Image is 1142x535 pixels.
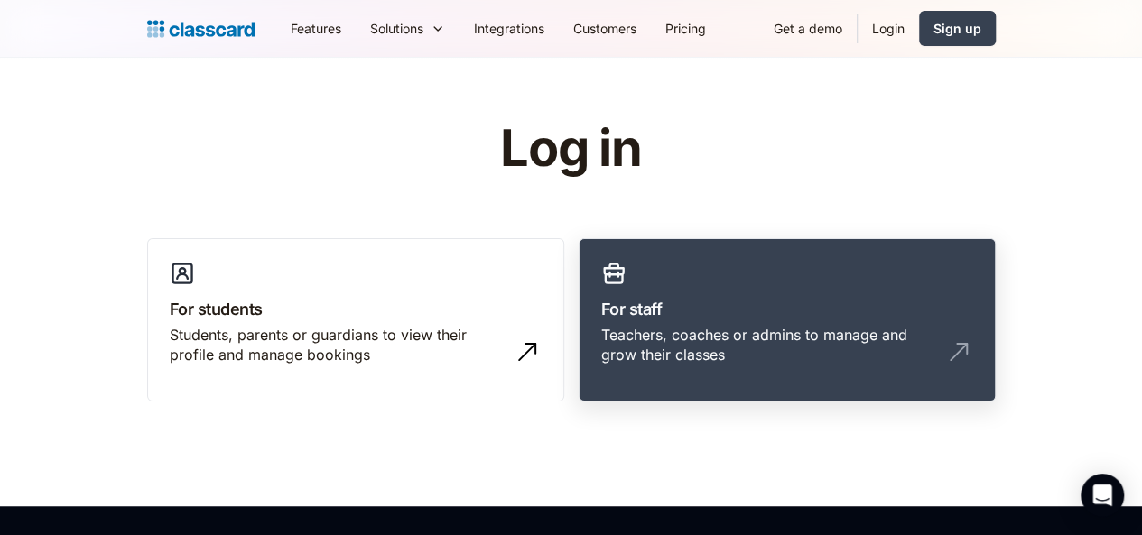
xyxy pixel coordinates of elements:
h1: Log in [284,121,858,177]
a: For studentsStudents, parents or guardians to view their profile and manage bookings [147,238,564,402]
h3: For students [170,297,542,321]
div: Solutions [356,8,460,49]
a: Pricing [651,8,720,49]
div: Solutions [370,19,423,38]
div: Teachers, coaches or admins to manage and grow their classes [601,325,937,365]
a: Customers [559,8,651,49]
a: Get a demo [759,8,857,49]
a: For staffTeachers, coaches or admins to manage and grow their classes [579,238,996,402]
div: Students, parents or guardians to view their profile and manage bookings [170,325,506,365]
a: Sign up [919,11,996,46]
div: Sign up [933,19,981,38]
h3: For staff [601,297,973,321]
div: Open Intercom Messenger [1081,474,1124,517]
a: Features [276,8,356,49]
a: Integrations [460,8,559,49]
a: home [147,16,255,42]
a: Login [858,8,919,49]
